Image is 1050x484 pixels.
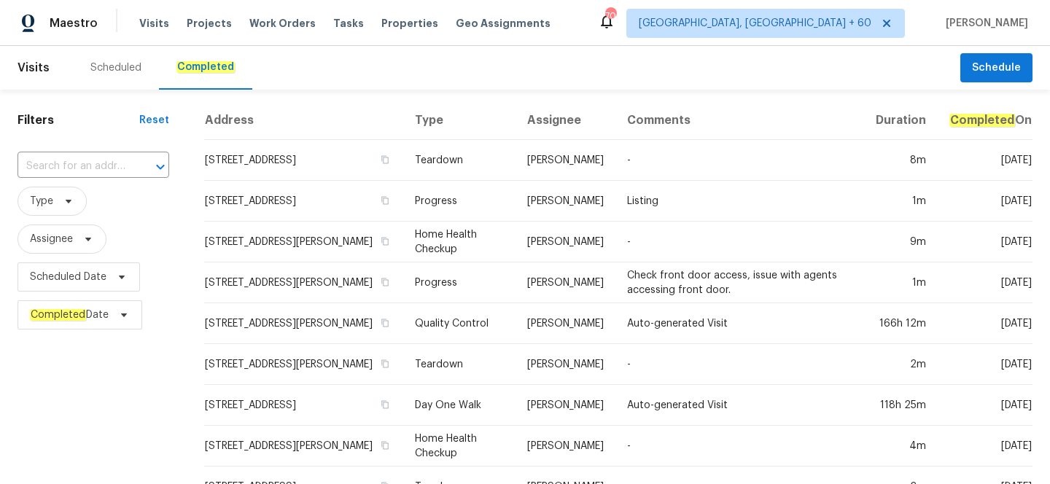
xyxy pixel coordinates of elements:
[403,140,516,181] td: Teardown
[615,101,864,140] th: Comments
[378,194,392,207] button: Copy Address
[378,439,392,452] button: Copy Address
[938,303,1032,344] td: [DATE]
[605,9,615,23] div: 706
[403,101,516,140] th: Type
[864,101,938,140] th: Duration
[938,344,1032,385] td: [DATE]
[176,61,235,73] em: Completed
[50,16,98,31] span: Maestro
[403,262,516,303] td: Progress
[30,270,106,284] span: Scheduled Date
[17,52,50,84] span: Visits
[204,140,403,181] td: [STREET_ADDRESS]
[378,316,392,329] button: Copy Address
[615,426,864,467] td: -
[615,222,864,262] td: -
[204,303,403,344] td: [STREET_ADDRESS][PERSON_NAME]
[516,303,615,344] td: [PERSON_NAME]
[864,426,938,467] td: 4m
[864,140,938,181] td: 8m
[615,140,864,181] td: -
[456,16,551,31] span: Geo Assignments
[17,113,139,128] h1: Filters
[403,344,516,385] td: Teardown
[378,276,392,289] button: Copy Address
[615,385,864,426] td: Auto-generated Visit
[204,385,403,426] td: [STREET_ADDRESS]
[639,16,871,31] span: [GEOGRAPHIC_DATA], [GEOGRAPHIC_DATA] + 60
[187,16,232,31] span: Projects
[139,113,169,128] div: Reset
[516,181,615,222] td: [PERSON_NAME]
[864,262,938,303] td: 1m
[516,262,615,303] td: [PERSON_NAME]
[938,140,1032,181] td: [DATE]
[30,308,109,322] span: Date
[30,232,73,246] span: Assignee
[378,398,392,411] button: Copy Address
[378,357,392,370] button: Copy Address
[615,344,864,385] td: -
[516,101,615,140] th: Assignee
[90,60,141,75] div: Scheduled
[204,344,403,385] td: [STREET_ADDRESS][PERSON_NAME]
[615,181,864,222] td: Listing
[938,101,1032,140] th: On
[403,222,516,262] td: Home Health Checkup
[17,155,128,178] input: Search for an address...
[516,222,615,262] td: [PERSON_NAME]
[516,426,615,467] td: [PERSON_NAME]
[516,140,615,181] td: [PERSON_NAME]
[150,157,171,177] button: Open
[938,222,1032,262] td: [DATE]
[204,222,403,262] td: [STREET_ADDRESS][PERSON_NAME]
[378,153,392,166] button: Copy Address
[864,344,938,385] td: 2m
[864,385,938,426] td: 118h 25m
[972,59,1021,77] span: Schedule
[940,16,1028,31] span: [PERSON_NAME]
[864,303,938,344] td: 166h 12m
[139,16,169,31] span: Visits
[403,385,516,426] td: Day One Walk
[204,426,403,467] td: [STREET_ADDRESS][PERSON_NAME]
[403,426,516,467] td: Home Health Checkup
[378,235,392,248] button: Copy Address
[864,181,938,222] td: 1m
[938,181,1032,222] td: [DATE]
[516,344,615,385] td: [PERSON_NAME]
[403,181,516,222] td: Progress
[938,426,1032,467] td: [DATE]
[30,309,86,321] em: Completed
[249,16,316,31] span: Work Orders
[30,194,53,208] span: Type
[204,262,403,303] td: [STREET_ADDRESS][PERSON_NAME]
[516,385,615,426] td: [PERSON_NAME]
[381,16,438,31] span: Properties
[204,101,403,140] th: Address
[615,303,864,344] td: Auto-generated Visit
[333,18,364,28] span: Tasks
[938,262,1032,303] td: [DATE]
[403,303,516,344] td: Quality Control
[960,53,1032,83] button: Schedule
[615,262,864,303] td: Check front door access, issue with agents accessing front door.
[949,114,1015,127] em: Completed
[938,385,1032,426] td: [DATE]
[204,181,403,222] td: [STREET_ADDRESS]
[864,222,938,262] td: 9m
